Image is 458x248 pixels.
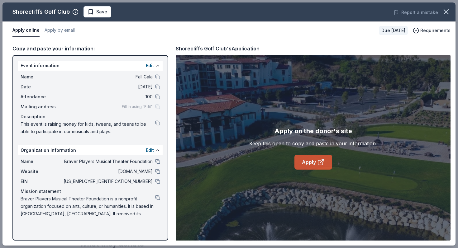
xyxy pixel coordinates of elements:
button: Apply online [12,24,40,37]
button: Report a mistake [394,9,438,16]
span: Fill in using "Edit" [122,104,153,109]
span: Website [21,168,62,175]
div: Event information [18,61,163,71]
div: Keep this open to copy and paste in your information. [249,140,377,147]
span: EIN [21,178,62,185]
div: Shorecliffs Golf Club [12,7,70,17]
div: Description [21,113,160,120]
div: Shorecliffs Golf Club's Application [176,44,260,53]
span: Braver Players Musical Theater Foundation [62,158,153,165]
div: Organization information [18,145,163,155]
span: Requirements [420,27,451,34]
span: [DATE] [62,83,153,91]
span: Date [21,83,62,91]
span: [US_EMPLOYER_IDENTIFICATION_NUMBER] [62,178,153,185]
a: Apply [294,155,332,170]
button: Edit [146,147,154,154]
span: Fall Gala [62,73,153,81]
button: Requirements [413,27,451,34]
span: Name [21,73,62,81]
span: This event is raising money for kids, tweens, and teens to be able to participate in our musicals... [21,120,155,135]
div: Apply on the donor's site [274,126,352,136]
div: Mission statement [21,188,160,195]
div: Due [DATE] [379,26,408,35]
span: Braver Players Musical Theater Foundation is a nonprofit organization focused on arts, culture, o... [21,195,155,218]
span: Name [21,158,62,165]
span: Save [96,8,107,16]
span: Mailing address [21,103,62,110]
button: Save [83,6,111,17]
button: Apply by email [45,24,75,37]
span: Attendance [21,93,62,101]
span: [DOMAIN_NAME] [62,168,153,175]
button: Edit [146,62,154,69]
span: 100 [62,93,153,101]
div: Copy and paste your information: [12,44,168,53]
